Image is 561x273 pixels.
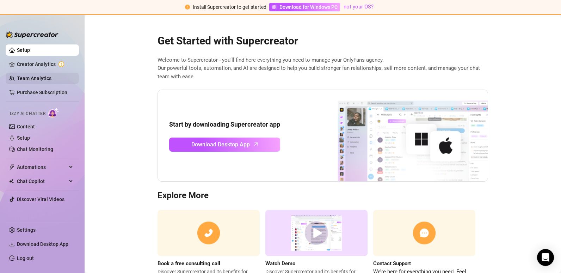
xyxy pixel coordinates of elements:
[17,124,35,129] a: Content
[17,162,67,173] span: Automations
[537,249,554,266] div: Open Intercom Messenger
[373,260,411,267] strong: Contact Support
[17,47,30,53] a: Setup
[279,3,338,11] span: Download for Windows PC
[373,210,475,256] img: contact support
[169,138,280,152] a: Download Desktop Apparrow-up
[17,227,36,233] a: Settings
[158,190,488,201] h3: Explore More
[169,121,280,128] strong: Start by downloading Supercreator app
[158,260,220,267] strong: Book a free consulting call
[252,140,260,148] span: arrow-up
[312,90,488,182] img: download app
[6,31,58,38] img: logo-BBDzfeDw.svg
[17,196,64,202] a: Discover Viral Videos
[272,5,277,10] span: windows
[158,34,488,48] h2: Get Started with Supercreator
[344,4,374,10] a: not your OS?
[265,210,368,256] img: supercreator demo
[269,3,340,11] a: Download for Windows PC
[17,146,53,152] a: Chat Monitoring
[17,90,67,95] a: Purchase Subscription
[17,241,68,247] span: Download Desktop App
[9,241,15,247] span: download
[17,75,51,81] a: Team Analytics
[17,255,34,261] a: Log out
[265,260,295,267] strong: Watch Demo
[10,110,45,117] span: Izzy AI Chatter
[17,135,30,141] a: Setup
[17,176,67,187] span: Chat Copilot
[185,5,190,10] span: exclamation-circle
[48,108,59,118] img: AI Chatter
[191,140,250,149] span: Download Desktop App
[9,164,15,170] span: thunderbolt
[158,210,260,256] img: consulting call
[17,59,73,70] a: Creator Analytics exclamation-circle
[9,179,14,184] img: Chat Copilot
[158,56,488,81] span: Welcome to Supercreator - you’ll find here everything you need to manage your OnlyFans agency. Ou...
[193,4,266,10] span: Install Supercreator to get started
